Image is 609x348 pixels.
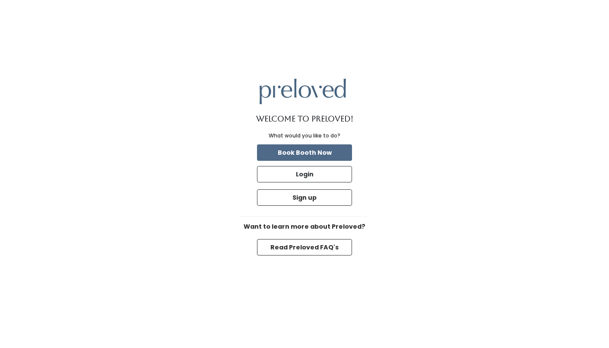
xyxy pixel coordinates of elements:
h6: Want to learn more about Preloved? [240,223,369,230]
button: Read Preloved FAQ's [257,239,352,255]
div: What would you like to do? [269,132,340,140]
a: Sign up [255,188,354,208]
h1: Welcome to Preloved! [256,115,353,123]
img: preloved logo [260,79,346,104]
button: Sign up [257,189,352,206]
button: Book Booth Now [257,144,352,161]
button: Login [257,166,352,182]
a: Login [255,164,354,184]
